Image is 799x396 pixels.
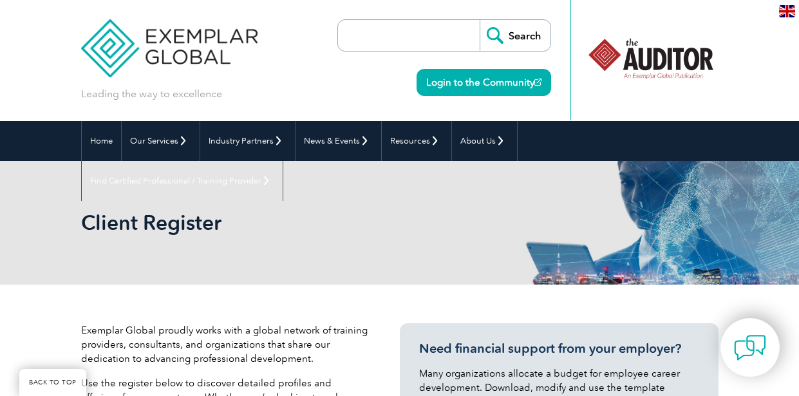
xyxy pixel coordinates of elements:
p: Leading the way to excellence [81,87,222,101]
img: en [779,5,795,17]
img: open_square.png [534,79,541,86]
img: contact-chat.png [734,332,766,364]
a: Home [82,121,121,161]
h3: Need financial support from your employer? [419,341,699,357]
a: Our Services [122,121,200,161]
a: Login to the Community [417,69,551,96]
h2: Client Register [81,212,527,233]
input: Search [480,20,550,51]
a: Industry Partners [200,121,295,161]
a: BACK TO TOP [19,369,86,396]
p: Exemplar Global proudly works with a global network of training providers, consultants, and organ... [81,323,368,366]
a: About Us [452,121,517,161]
a: Resources [382,121,451,161]
a: News & Events [296,121,381,161]
a: Find Certified Professional / Training Provider [82,161,283,201]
